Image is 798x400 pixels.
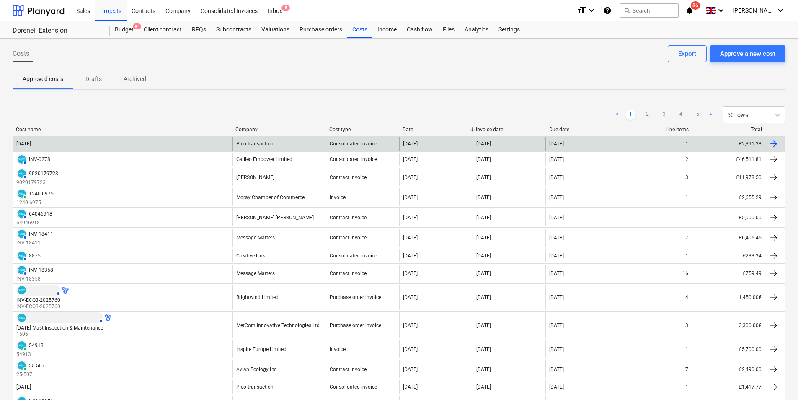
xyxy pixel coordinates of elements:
[549,127,616,132] div: Due date
[692,137,765,151] div: £2,391.38
[576,5,586,16] i: format_size
[706,110,716,120] a: Next page
[330,141,377,147] div: Consolidated invoice
[659,110,669,120] a: Page 3
[625,110,635,120] a: Page 1 is your current page
[13,49,29,59] span: Costs
[549,294,564,300] div: [DATE]
[330,195,346,200] div: Invoice
[133,23,141,29] span: 9+
[549,195,564,200] div: [DATE]
[139,21,187,38] a: Client contract
[692,312,765,338] div: 3,300.00€
[18,314,26,322] img: xero.svg
[16,312,103,323] div: Invoice has been synced with Xero and its status is currently AUTHORISED
[236,384,274,390] div: Pleo transaction
[493,21,525,38] div: Settings
[685,5,694,16] i: notifications
[692,380,765,394] div: £1,417.77
[330,215,367,221] div: Contract invoice
[236,141,274,147] div: Pleo transaction
[685,384,688,390] div: 1
[549,174,564,180] div: [DATE]
[347,21,372,38] a: Costs
[692,265,765,283] div: £759.49
[476,322,491,328] div: [DATE]
[476,141,491,147] div: [DATE]
[622,127,689,132] div: Line-items
[603,5,612,16] i: Knowledge base
[692,229,765,247] div: £6,405.45
[549,346,564,352] div: [DATE]
[16,371,45,378] p: 25-507
[549,235,564,241] div: [DATE]
[18,230,26,238] img: xero.svg
[124,75,146,83] p: Archived
[29,211,52,217] div: 64046918
[16,179,58,186] p: 9020179723
[685,195,688,200] div: 1
[62,287,69,294] div: Invoice has a different currency from the budget
[403,127,469,132] div: Date
[720,48,775,59] div: Approve a new cost
[16,188,27,199] div: Invoice has been synced with Xero and its status is currently PAID
[330,322,381,328] div: Purchase order invoice
[403,195,418,200] div: [DATE]
[236,270,275,276] div: Message Matters
[476,235,491,241] div: [DATE]
[18,190,26,198] img: xero.svg
[476,253,491,259] div: [DATE]
[236,195,305,200] div: Moray Chamber of Commerce
[16,340,27,351] div: Invoice has been synced with Xero and its status is currently PAID
[438,21,460,38] div: Files
[692,188,765,206] div: £2,655.29
[685,253,688,259] div: 1
[733,7,775,14] span: [PERSON_NAME]
[16,285,60,296] div: Invoice has been synced with Xero and its status is currently AUTHORISED
[692,208,765,226] div: £5,000.00
[685,215,688,221] div: 1
[692,168,765,186] div: £11,978.50
[692,153,765,166] div: £46,511.81
[16,331,111,338] p: 1506
[18,155,26,164] img: xero.svg
[29,156,50,162] div: INV-0278
[549,384,564,390] div: [DATE]
[624,7,630,14] span: search
[676,110,686,120] a: Page 4
[16,250,27,261] div: Invoice has been synced with Xero and its status is currently AUTHORISED
[476,270,491,276] div: [DATE]
[692,110,702,120] a: Page 5
[775,5,785,16] i: keyboard_arrow_down
[29,171,58,177] div: 9020179723
[549,156,564,162] div: [DATE]
[18,341,26,350] img: xero.svg
[476,156,491,162] div: [DATE]
[105,314,111,321] div: Invoice has a different currency from the budget
[29,253,41,259] div: 8875
[236,174,274,180] div: [PERSON_NAME]
[372,21,402,38] div: Income
[236,253,265,259] div: Creative Link
[685,174,688,180] div: 3
[403,346,418,352] div: [DATE]
[460,21,493,38] div: Analytics
[16,199,54,206] p: 1240-6975
[402,21,438,38] div: Cash flow
[16,141,31,147] div: [DATE]
[682,270,688,276] div: 16
[330,253,377,259] div: Consolidated invoice
[330,294,381,300] div: Purchase order invoice
[236,156,292,162] div: Galileo Empower Limited
[403,156,418,162] div: [DATE]
[236,366,277,372] div: Avian Ecology Ltd
[756,360,798,400] iframe: Chat Widget
[549,270,564,276] div: [DATE]
[476,174,491,180] div: [DATE]
[403,174,418,180] div: [DATE]
[236,235,275,241] div: Message Matters
[18,252,26,260] img: xero.svg
[685,346,688,352] div: 1
[549,141,564,147] div: [DATE]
